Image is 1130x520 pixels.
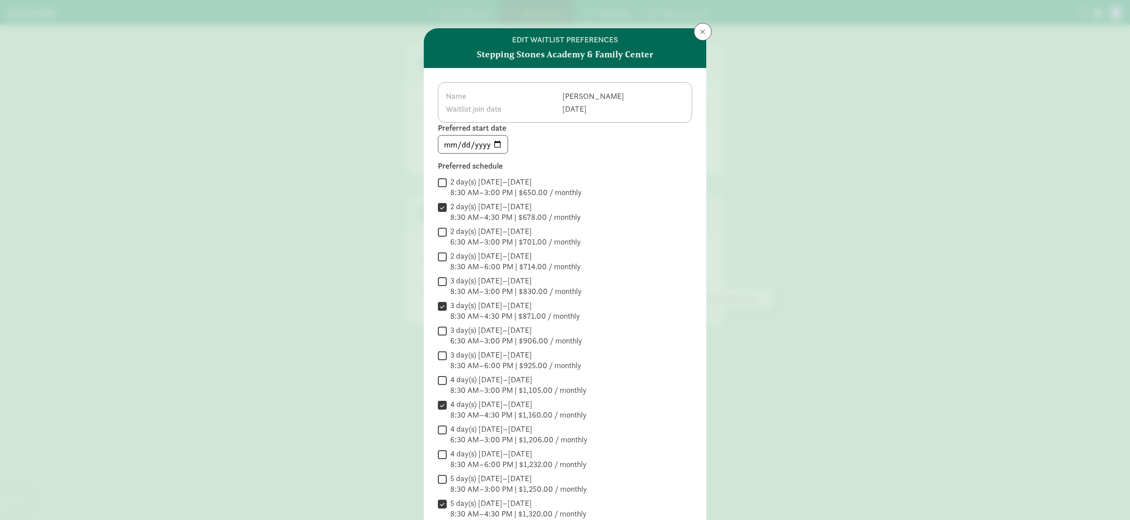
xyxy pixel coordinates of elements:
[438,161,692,171] label: Preferred schedule
[450,498,587,509] div: 5 day(s) [DATE]–[DATE]
[450,350,581,360] div: 3 day(s) [DATE]–[DATE]
[450,410,587,420] div: 8:30 AM–4:30 PM | $1,160.00 / monthly
[562,90,625,102] td: [PERSON_NAME]
[438,123,692,133] label: Preferred start date
[562,102,625,115] td: [DATE]
[450,385,587,396] div: 8:30 AM–3:00 PM | $1,105.00 / monthly
[450,335,582,346] div: 6:30 AM–3:00 PM | $906.00 / monthly
[450,300,580,311] div: 3 day(s) [DATE]–[DATE]
[512,35,618,44] h6: edit waitlist preferences
[450,360,581,371] div: 8:30 AM–6:00 PM | $925.00 / monthly
[450,261,581,272] div: 8:30 AM–6:00 PM | $714.00 / monthly
[450,484,587,494] div: 8:30 AM–3:00 PM | $1,250.00 / monthly
[450,473,587,484] div: 5 day(s) [DATE]–[DATE]
[450,434,588,445] div: 6:30 AM–3:00 PM | $1,206.00 / monthly
[477,48,653,61] strong: Stepping Stones Academy & Family Center
[450,448,587,459] div: 4 day(s) [DATE]–[DATE]
[450,311,580,321] div: 8:30 AM–4:30 PM | $871.00 / monthly
[450,201,581,212] div: 2 day(s) [DATE]–[DATE]
[450,226,581,237] div: 2 day(s) [DATE]–[DATE]
[445,90,562,102] th: Name
[450,177,582,187] div: 2 day(s) [DATE]–[DATE]
[450,212,581,222] div: 8:30 AM–4:30 PM | $678.00 / monthly
[450,275,582,286] div: 3 day(s) [DATE]–[DATE]
[450,424,588,434] div: 4 day(s) [DATE]–[DATE]
[450,399,587,410] div: 4 day(s) [DATE]–[DATE]
[450,509,587,519] div: 8:30 AM–4:30 PM | $1,320.00 / monthly
[445,102,562,115] th: Waitlist join date
[450,286,582,297] div: 8:30 AM–3:00 PM | $830.00 / monthly
[450,187,582,198] div: 8:30 AM–3:00 PM | $650.00 / monthly
[450,459,587,470] div: 8:30 AM–6:00 PM | $1,232.00 / monthly
[450,325,582,335] div: 3 day(s) [DATE]–[DATE]
[450,251,581,261] div: 2 day(s) [DATE]–[DATE]
[450,374,587,385] div: 4 day(s) [DATE]–[DATE]
[450,237,581,247] div: 6:30 AM–3:00 PM | $701.00 / monthly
